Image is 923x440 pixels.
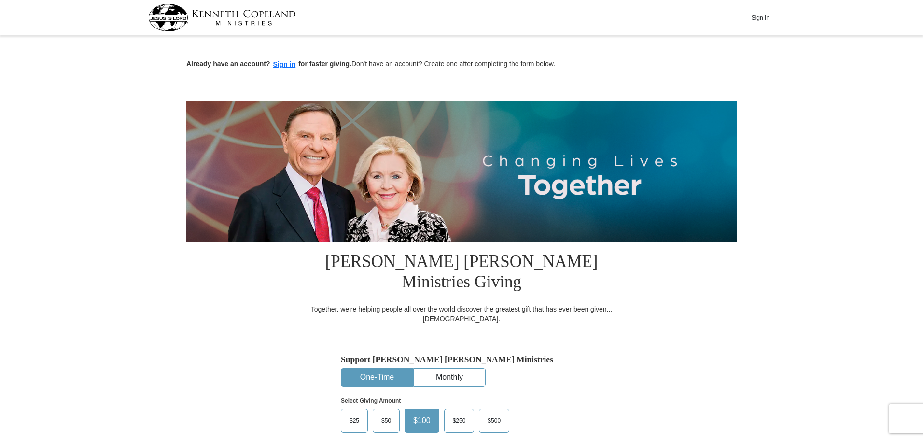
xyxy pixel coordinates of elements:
[341,369,413,386] button: One-Time
[414,369,485,386] button: Monthly
[448,413,471,428] span: $250
[345,413,364,428] span: $25
[186,60,351,68] strong: Already have an account? for faster giving.
[377,413,396,428] span: $50
[305,304,618,324] div: Together, we're helping people all over the world discover the greatest gift that has ever been g...
[483,413,505,428] span: $500
[341,355,582,365] h5: Support [PERSON_NAME] [PERSON_NAME] Ministries
[341,397,401,404] strong: Select Giving Amount
[186,59,737,70] p: Don't have an account? Create one after completing the form below.
[270,59,299,70] button: Sign in
[148,4,296,31] img: kcm-header-logo.svg
[305,242,618,304] h1: [PERSON_NAME] [PERSON_NAME] Ministries Giving
[746,10,775,25] button: Sign In
[408,413,435,428] span: $100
